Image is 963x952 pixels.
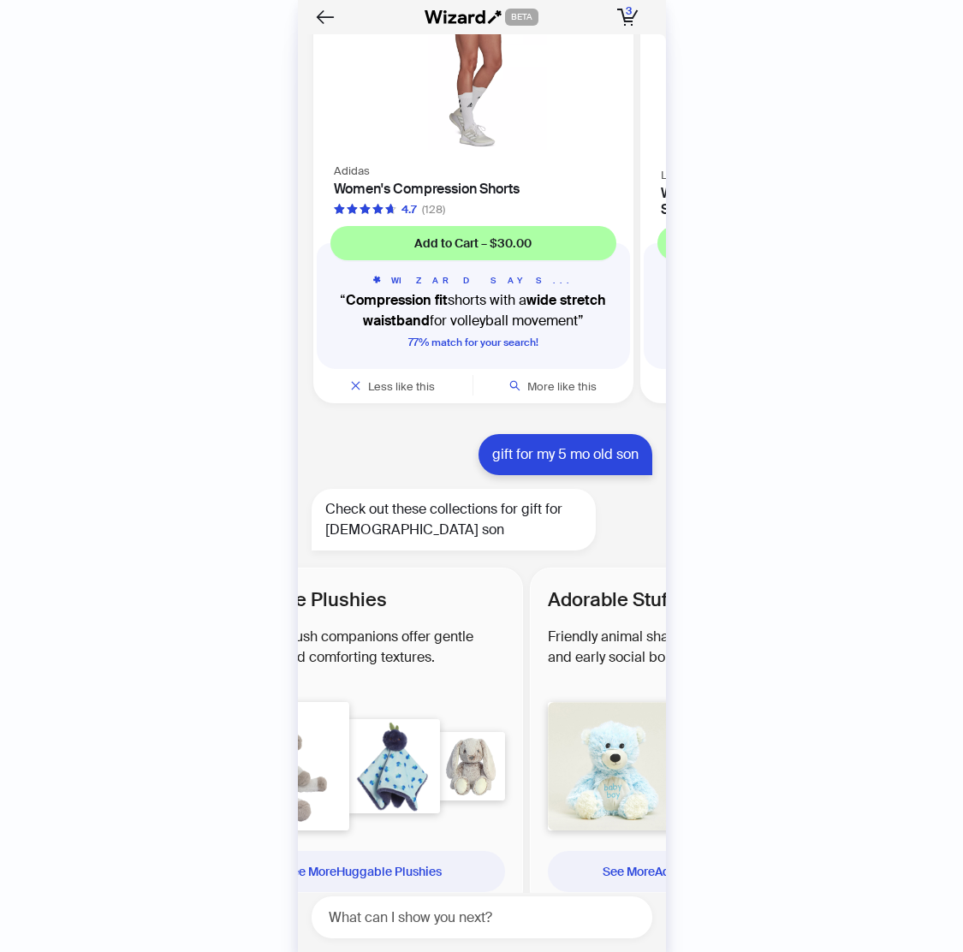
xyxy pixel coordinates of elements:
button: Less like this [313,369,473,403]
span: star [372,204,383,215]
span: Add to Cart – $30.00 [414,235,532,251]
div: See MoreHuggable Plushies [221,851,505,892]
button: More like this [473,369,633,403]
h2: Ultra-soft plush companions offer gentle snuggles and comforting textures. [221,627,505,685]
h4: Women's Active High Impact 7" Pocket Bike Shorts [661,185,940,217]
span: Adidas [334,164,370,178]
h1: Adorable Stuffed Pals [548,586,832,614]
h5: WIZARD SAYS... [657,274,943,287]
div: Check out these collections for gift for [DEMOGRAPHIC_DATA] son [312,489,596,550]
span: star [360,204,371,215]
div: gift for my 5 mo old son [479,434,652,475]
span: More like this [527,379,597,394]
button: Add to Cart – $30.00 [330,226,616,260]
div: See More Adorable Stuffed Pals [562,851,818,892]
q: shorts with a for volleyball movement [330,290,616,331]
span: Lands End [661,168,716,182]
span: star [347,204,358,215]
div: See More Huggable Plushies [235,851,491,892]
span: BETA [505,9,538,26]
h4: Women's Compression Shorts [334,181,613,197]
span: star [385,204,396,215]
span: 77 % match for your search! [408,336,538,349]
div: 4.7 [401,201,417,218]
div: (128) [422,201,445,218]
b: Compression fit [346,291,448,309]
button: Back [312,3,339,31]
h5: WIZARD SAYS... [330,274,616,287]
span: star [334,204,345,215]
div: 4.7 out of 5 stars [334,201,417,218]
span: search [509,380,520,391]
q: shorts with and a high-rise compression waist [657,290,943,331]
h2: Friendly animal shapes bring fuzzy warmth and early social bonding. [548,627,832,685]
span: close [350,380,361,391]
span: Less like this [368,379,435,394]
h1: Huggable Plushies [221,586,505,614]
img: ebba - Cuddlers - 14" Bree [437,732,505,800]
img: ebba - Precious Produce - 13" Blueberry Luvster [346,719,440,813]
span: 3 [626,4,632,18]
img: Baby Boy Bear Warmies [548,702,676,830]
